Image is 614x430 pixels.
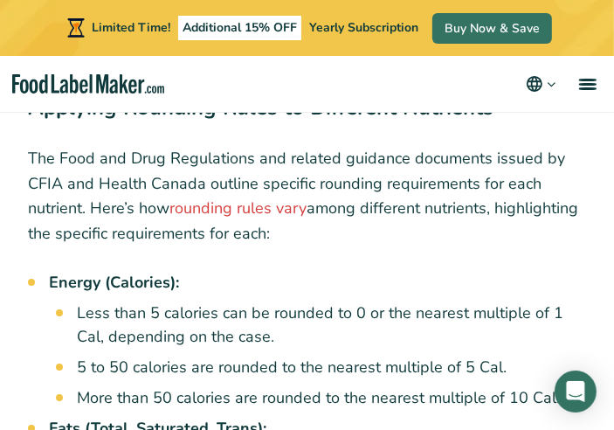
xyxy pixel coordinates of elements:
[92,19,170,36] span: Limited Time!
[12,74,164,94] a: Food Label Maker homepage
[77,302,586,349] li: Less than 5 calories can be rounded to 0 or the nearest multiple of 1 Cal, depending on the case.
[77,386,586,410] li: More than 50 calories are rounded to the nearest multiple of 10 Cal.
[555,371,597,413] div: Open Intercom Messenger
[49,272,179,293] strong: Energy (Calories):
[169,198,307,218] a: rounding rules vary
[309,19,418,36] span: Yearly Subscription
[28,146,586,246] p: The Food and Drug Regulations and related guidance documents issued by CFIA and Health Canada out...
[432,13,552,44] a: Buy Now & Save
[558,56,614,112] a: menu
[524,73,558,94] button: Change language
[77,356,586,379] li: 5 to 50 calories are rounded to the nearest multiple of 5 Cal.
[178,16,301,40] span: Additional 15% OFF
